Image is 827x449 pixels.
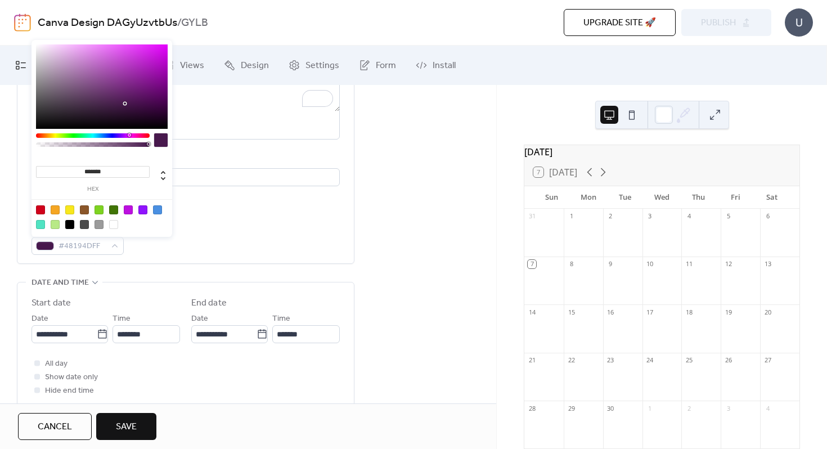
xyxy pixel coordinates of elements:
[763,308,772,316] div: 20
[80,205,89,214] div: #8B572A
[533,186,570,209] div: Sun
[14,14,31,32] img: logo
[646,260,654,268] div: 10
[724,404,732,412] div: 3
[407,50,464,80] a: Install
[7,50,81,80] a: My Events
[724,308,732,316] div: 19
[567,404,576,412] div: 29
[138,205,147,214] div: #9013FE
[685,404,693,412] div: 2
[646,356,654,365] div: 24
[528,260,536,268] div: 7
[646,404,654,412] div: 1
[36,205,45,214] div: #D0021B
[191,297,227,310] div: End date
[567,212,576,221] div: 1
[51,205,60,214] div: #F5A623
[763,260,772,268] div: 13
[241,59,269,73] span: Design
[528,356,536,365] div: 21
[644,186,680,209] div: Wed
[38,420,72,434] span: Cancel
[763,404,772,412] div: 4
[685,212,693,221] div: 4
[32,312,48,326] span: Date
[109,205,118,214] div: #417505
[36,220,45,229] div: #50E3C2
[528,308,536,316] div: 14
[181,12,208,34] b: GYLB
[45,384,94,398] span: Hide end time
[646,212,654,221] div: 3
[606,308,615,316] div: 16
[155,50,213,80] a: Views
[567,308,576,316] div: 15
[116,420,137,434] span: Save
[433,59,456,73] span: Install
[785,8,813,37] div: U
[606,212,615,221] div: 2
[95,205,104,214] div: #7ED321
[95,220,104,229] div: #9B9B9B
[763,212,772,221] div: 6
[80,220,89,229] div: #4A4A4A
[680,186,717,209] div: Thu
[280,50,348,80] a: Settings
[124,205,133,214] div: #BD10E0
[724,356,732,365] div: 26
[36,186,150,192] label: hex
[524,145,799,159] div: [DATE]
[32,297,71,310] div: Start date
[685,356,693,365] div: 25
[685,260,693,268] div: 11
[153,205,162,214] div: #4A90E2
[570,186,606,209] div: Mon
[65,220,74,229] div: #000000
[350,50,404,80] a: Form
[376,59,396,73] span: Form
[567,356,576,365] div: 22
[583,16,656,30] span: Upgrade site 🚀
[564,9,676,36] button: Upgrade site 🚀
[646,308,654,316] div: 17
[606,404,615,412] div: 30
[272,312,290,326] span: Time
[606,356,615,365] div: 23
[724,212,732,221] div: 5
[528,212,536,221] div: 31
[763,356,772,365] div: 27
[45,371,98,384] span: Show date only
[724,260,732,268] div: 12
[528,404,536,412] div: 28
[215,50,277,80] a: Design
[18,413,92,440] button: Cancel
[51,220,60,229] div: #B8E986
[191,312,208,326] span: Date
[607,186,644,209] div: Tue
[32,153,338,167] div: Location
[38,12,177,34] a: Canva Design DAGyUzvtbUs
[567,260,576,268] div: 8
[109,220,118,229] div: #FFFFFF
[59,240,106,253] span: #48194DFF
[685,308,693,316] div: 18
[177,12,181,34] b: /
[96,413,156,440] button: Save
[32,276,89,290] span: Date and time
[65,205,74,214] div: #F8E71C
[45,357,68,371] span: All day
[717,186,753,209] div: Fri
[606,260,615,268] div: 9
[113,312,131,326] span: Time
[754,186,790,209] div: Sat
[305,59,339,73] span: Settings
[180,59,204,73] span: Views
